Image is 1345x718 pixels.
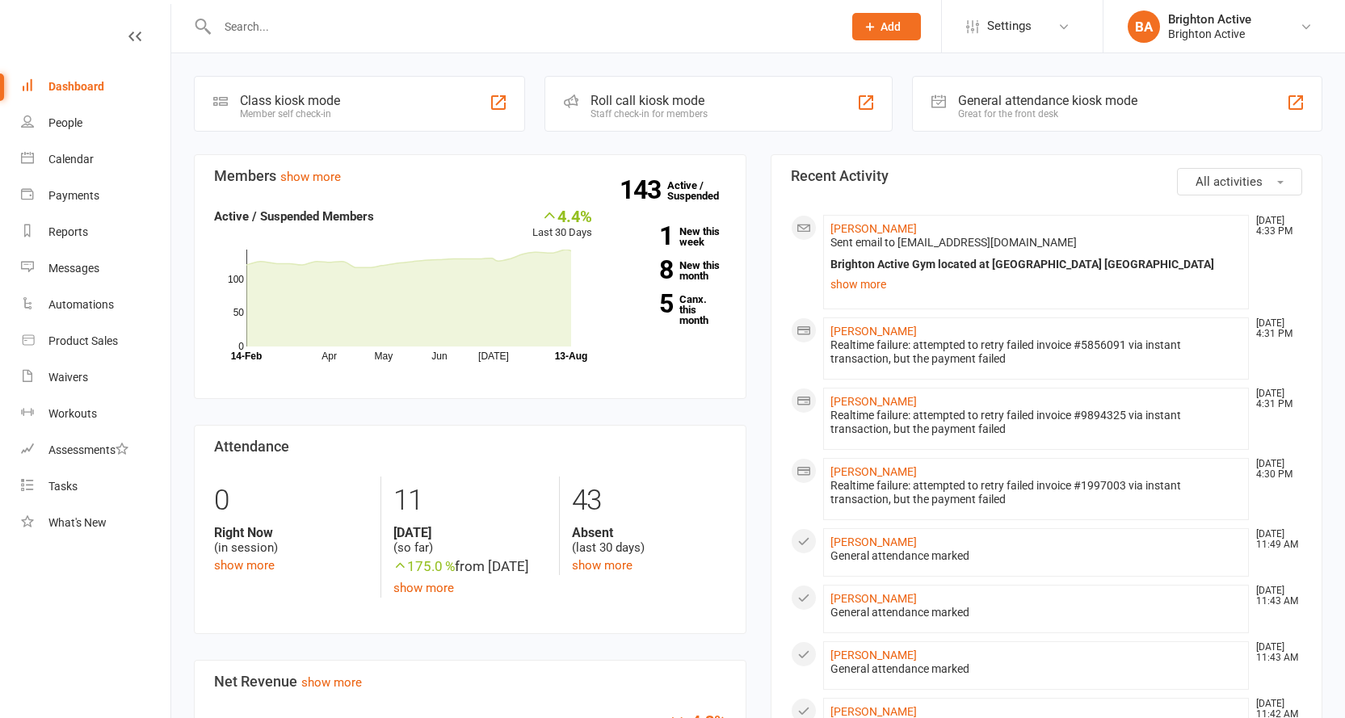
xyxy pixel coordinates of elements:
[48,443,128,456] div: Assessments
[214,674,726,690] h3: Net Revenue
[1248,642,1301,663] time: [DATE] 11:43 AM
[393,556,547,577] div: from [DATE]
[830,535,917,548] a: [PERSON_NAME]
[830,222,917,235] a: [PERSON_NAME]
[21,250,170,287] a: Messages
[1177,168,1302,195] button: All activities
[21,432,170,468] a: Assessments
[214,525,368,556] div: (in session)
[830,395,917,408] a: [PERSON_NAME]
[616,292,673,316] strong: 5
[830,592,917,605] a: [PERSON_NAME]
[791,168,1303,184] h3: Recent Activity
[393,581,454,595] a: show more
[830,662,1242,676] div: General attendance marked
[214,525,368,540] strong: Right Now
[1248,529,1301,550] time: [DATE] 11:49 AM
[280,170,341,184] a: show more
[1248,459,1301,480] time: [DATE] 4:30 PM
[240,93,340,108] div: Class kiosk mode
[21,105,170,141] a: People
[48,371,88,384] div: Waivers
[616,294,726,325] a: 5Canx. this month
[1168,12,1251,27] div: Brighton Active
[393,477,547,525] div: 11
[21,178,170,214] a: Payments
[532,207,592,225] div: 4.4%
[1168,27,1251,41] div: Brighton Active
[830,465,917,478] a: [PERSON_NAME]
[616,260,726,281] a: 8New this month
[830,479,1242,506] div: Realtime failure: attempted to retry failed invoice #1997003 via instant transaction, but the pay...
[830,258,1242,271] div: Brighton Active Gym located at [GEOGRAPHIC_DATA] [GEOGRAPHIC_DATA]
[830,338,1242,366] div: Realtime failure: attempted to retry failed invoice #5856091 via instant transaction, but the pay...
[212,15,831,38] input: Search...
[830,649,917,661] a: [PERSON_NAME]
[830,606,1242,619] div: General attendance marked
[1248,388,1301,409] time: [DATE] 4:31 PM
[572,558,633,573] a: show more
[830,549,1242,563] div: General attendance marked
[616,224,673,248] strong: 1
[852,13,921,40] button: Add
[830,325,917,338] a: [PERSON_NAME]
[48,189,99,202] div: Payments
[591,93,708,108] div: Roll call kiosk mode
[830,236,1077,249] span: Sent email to [EMAIL_ADDRESS][DOMAIN_NAME]
[48,153,94,166] div: Calendar
[958,93,1137,108] div: General attendance kiosk mode
[21,505,170,541] a: What's New
[830,273,1242,296] a: show more
[21,468,170,505] a: Tasks
[1248,318,1301,339] time: [DATE] 4:31 PM
[48,116,82,129] div: People
[48,516,107,529] div: What's New
[48,80,104,93] div: Dashboard
[214,477,368,525] div: 0
[958,108,1137,120] div: Great for the front desk
[214,168,726,184] h3: Members
[830,705,917,718] a: [PERSON_NAME]
[214,209,374,224] strong: Active / Suspended Members
[616,226,726,247] a: 1New this week
[21,323,170,359] a: Product Sales
[830,409,1242,436] div: Realtime failure: attempted to retry failed invoice #9894325 via instant transaction, but the pay...
[572,525,725,540] strong: Absent
[1128,10,1160,43] div: BA
[591,108,708,120] div: Staff check-in for members
[667,168,738,213] a: 143Active / Suspended
[532,207,592,241] div: Last 30 Days
[301,675,362,690] a: show more
[21,396,170,432] a: Workouts
[987,8,1032,44] span: Settings
[21,69,170,105] a: Dashboard
[620,178,667,202] strong: 143
[48,480,78,493] div: Tasks
[48,298,114,311] div: Automations
[48,407,97,420] div: Workouts
[48,334,118,347] div: Product Sales
[214,558,275,573] a: show more
[240,108,340,120] div: Member self check-in
[616,258,673,282] strong: 8
[393,558,455,574] span: 175.0 %
[393,525,547,556] div: (so far)
[21,214,170,250] a: Reports
[214,439,726,455] h3: Attendance
[881,20,901,33] span: Add
[1196,174,1263,189] span: All activities
[1248,216,1301,237] time: [DATE] 4:33 PM
[48,225,88,238] div: Reports
[572,477,725,525] div: 43
[19,16,60,57] a: Clubworx
[48,262,99,275] div: Messages
[21,359,170,396] a: Waivers
[1248,586,1301,607] time: [DATE] 11:43 AM
[393,525,547,540] strong: [DATE]
[21,141,170,178] a: Calendar
[572,525,725,556] div: (last 30 days)
[21,287,170,323] a: Automations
